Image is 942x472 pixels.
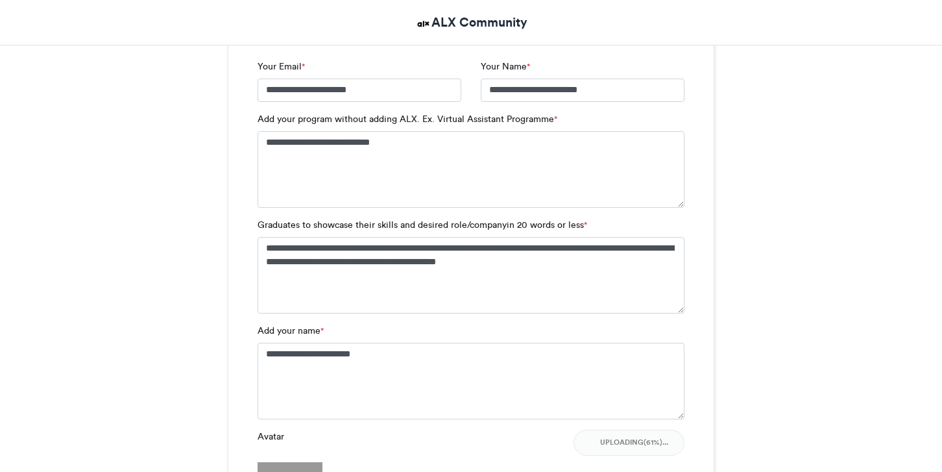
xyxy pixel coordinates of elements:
img: ALX Community [415,16,431,32]
label: Add your name [258,324,324,338]
label: Avatar [258,430,284,443]
label: Graduates to showcase their skills and desired role/companyin 20 words or less [258,218,587,232]
label: Your Email [258,60,305,73]
label: Your Name [481,60,530,73]
button: Uploading(61%)... [574,430,684,456]
label: Add your program without adding ALX. Ex. Virtual Assistant Programme [258,112,557,126]
a: ALX Community [415,13,527,32]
